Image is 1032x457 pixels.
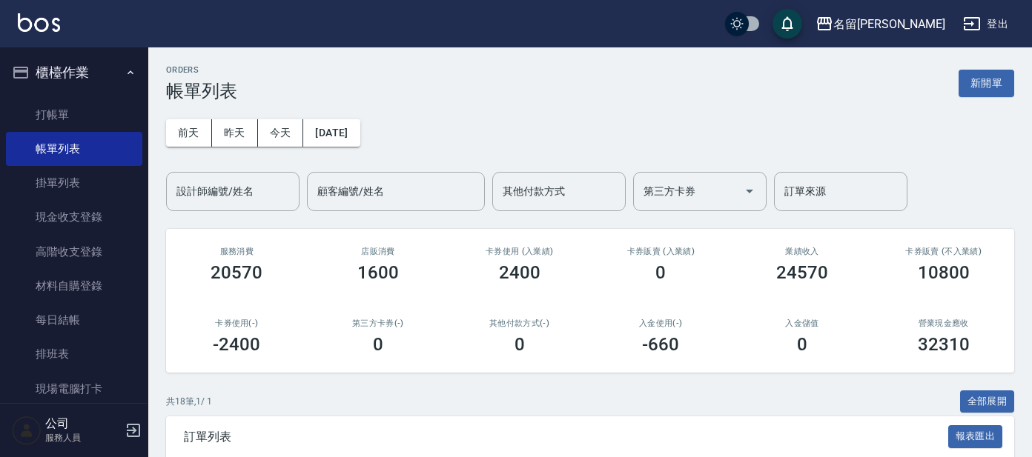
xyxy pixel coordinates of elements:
[948,425,1003,448] button: 報表匯出
[750,318,856,328] h2: 入金儲值
[960,390,1015,413] button: 全部展開
[918,262,970,283] h3: 10800
[6,98,142,132] a: 打帳單
[6,235,142,269] a: 高階收支登錄
[655,262,666,283] h3: 0
[890,318,996,328] h2: 營業現金應收
[211,262,262,283] h3: 20570
[750,247,856,256] h2: 業績收入
[957,10,1014,38] button: 登出
[166,395,212,408] p: 共 18 筆, 1 / 1
[6,337,142,371] a: 排班表
[738,179,761,203] button: Open
[184,247,290,256] h3: 服務消費
[45,431,121,444] p: 服務人員
[213,334,260,355] h3: -2400
[166,65,237,75] h2: ORDERS
[6,372,142,406] a: 現場電腦打卡
[166,119,212,147] button: 前天
[303,119,360,147] button: [DATE]
[184,430,948,444] span: 訂單列表
[184,318,290,328] h2: 卡券使用(-)
[18,13,60,32] img: Logo
[258,119,304,147] button: 今天
[357,262,399,283] h3: 1600
[6,269,142,303] a: 材料自購登錄
[642,334,679,355] h3: -660
[325,318,431,328] h2: 第三方卡券(-)
[918,334,970,355] h3: 32310
[466,247,572,256] h2: 卡券使用 (入業績)
[6,53,142,92] button: 櫃檯作業
[212,119,258,147] button: 昨天
[45,416,121,431] h5: 公司
[6,303,142,337] a: 每日結帳
[6,200,142,234] a: 現金收支登錄
[959,76,1014,90] a: 新開單
[515,334,525,355] h3: 0
[890,247,996,256] h2: 卡券販賣 (不入業績)
[6,132,142,166] a: 帳單列表
[12,416,42,445] img: Person
[773,9,802,39] button: save
[608,247,714,256] h2: 卡券販賣 (入業績)
[6,166,142,200] a: 掛單列表
[325,247,431,256] h2: 店販消費
[466,318,572,328] h2: 其他付款方式(-)
[499,262,540,283] h3: 2400
[948,429,1003,443] a: 報表匯出
[810,9,951,39] button: 名留[PERSON_NAME]
[166,81,237,101] h3: 帳單列表
[373,334,383,355] h3: 0
[797,334,807,355] h3: 0
[776,262,828,283] h3: 24570
[959,70,1014,97] button: 新開單
[833,15,945,33] div: 名留[PERSON_NAME]
[608,318,714,328] h2: 入金使用(-)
